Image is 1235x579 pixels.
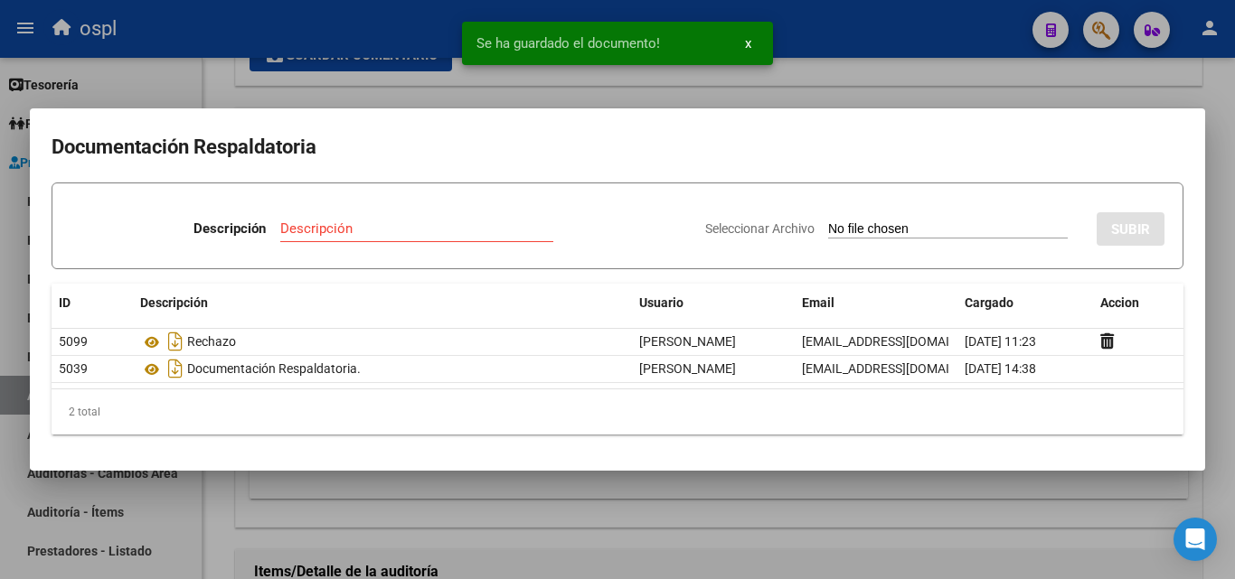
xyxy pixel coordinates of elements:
[965,334,1036,349] span: [DATE] 11:23
[1100,295,1139,310] span: Accion
[1093,284,1183,322] datatable-header-cell: Accion
[193,219,266,239] p: Descripción
[639,361,736,376] span: [PERSON_NAME]
[632,284,795,322] datatable-header-cell: Usuario
[476,34,660,52] span: Se ha guardado el documento!
[802,334,1003,349] span: [EMAIL_ADDRESS][DOMAIN_NAME]
[639,295,683,310] span: Usuario
[140,295,208,310] span: Descripción
[1174,518,1217,561] div: Open Intercom Messenger
[140,354,625,383] div: Documentación Respaldatoria.
[795,284,957,322] datatable-header-cell: Email
[52,389,1183,434] div: 2 total
[140,327,625,356] div: Rechazo
[731,27,766,60] button: x
[52,130,1183,164] h2: Documentación Respaldatoria
[957,284,1093,322] datatable-header-cell: Cargado
[52,284,133,322] datatable-header-cell: ID
[59,295,71,310] span: ID
[639,334,736,349] span: [PERSON_NAME]
[133,284,632,322] datatable-header-cell: Descripción
[965,295,1013,310] span: Cargado
[1097,212,1164,246] button: SUBIR
[164,327,187,356] i: Descargar documento
[59,334,88,349] span: 5099
[745,35,751,51] span: x
[965,361,1036,376] span: [DATE] 14:38
[59,361,88,376] span: 5039
[1111,221,1150,238] span: SUBIR
[705,221,815,236] span: Seleccionar Archivo
[802,361,1003,376] span: [EMAIL_ADDRESS][DOMAIN_NAME]
[802,295,834,310] span: Email
[164,354,187,383] i: Descargar documento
